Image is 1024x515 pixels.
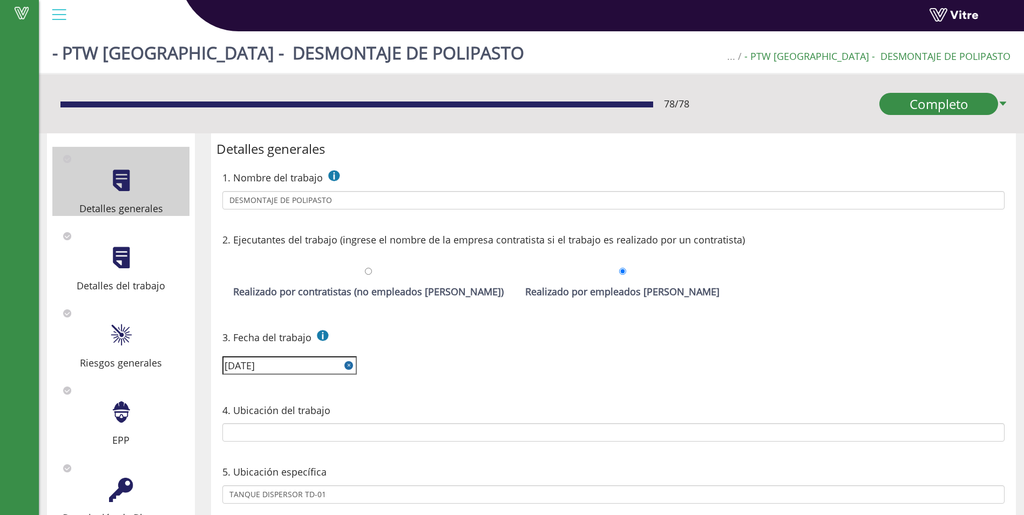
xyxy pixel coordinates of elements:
[52,201,189,216] div: Detalles generales
[52,278,189,293] div: Detalles del trabajo
[216,139,1011,159] div: Detalles generales
[52,355,189,370] div: Riesgos generales
[222,170,323,185] span: 1. Nombre del trabajo
[525,284,720,299] div: Realizado por empleados [PERSON_NAME]
[727,50,735,63] span: ...
[52,432,189,448] div: EPP
[233,284,504,299] div: Realizado por contratistas (no empleados [PERSON_NAME])
[222,232,745,247] span: 2. Ejecutantes del trabajo (ingrese el nombre de la empresa contratista si el trabajo es realizad...
[664,96,689,111] span: 78 / 78
[222,330,311,345] span: 3. Fecha del trabajo
[735,49,1011,64] li: - PTW [GEOGRAPHIC_DATA] - DESMONTAJE DE POLIPASTO
[52,27,524,73] h1: - PTW [GEOGRAPHIC_DATA] - DESMONTAJE DE POLIPASTO
[222,403,330,418] span: 4. Ubicación del trabajo
[879,93,998,115] a: Completo
[998,93,1008,115] span: caret-down
[222,464,327,479] span: 5. Ubicación específica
